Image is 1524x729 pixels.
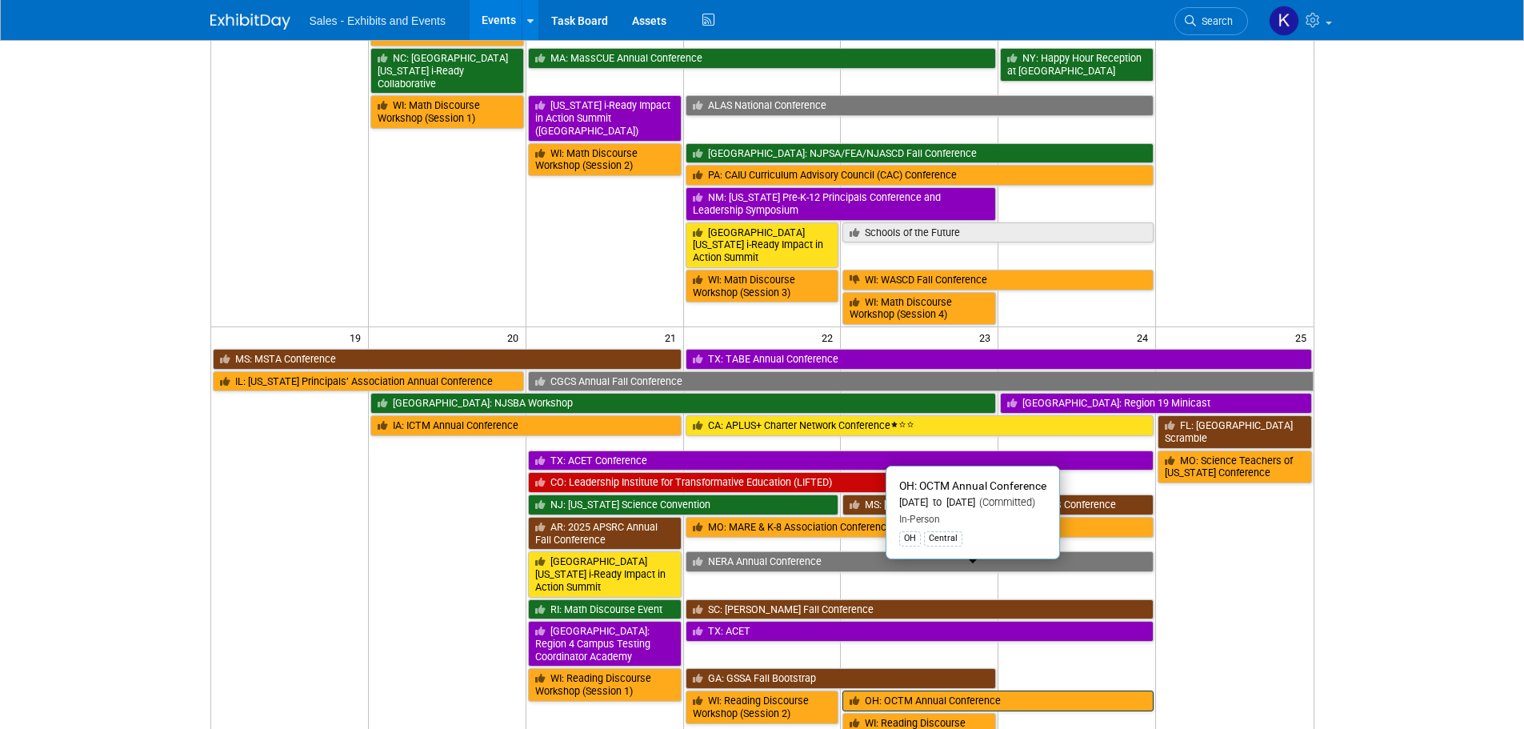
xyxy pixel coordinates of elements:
[842,495,1154,515] a: MS: [MEDICAL_DATA] and Related Concerns Conference
[1000,48,1154,81] a: NY: Happy Hour Reception at [GEOGRAPHIC_DATA]
[975,496,1035,508] span: (Committed)
[686,691,839,723] a: WI: Reading Discourse Workshop (Session 2)
[528,451,1154,471] a: TX: ACET Conference
[842,270,1154,290] a: WI: WASCD Fall Conference
[210,14,290,30] img: ExhibitDay
[528,495,839,515] a: NJ: [US_STATE] Science Convention
[528,143,682,176] a: WI: Math Discourse Workshop (Session 2)
[213,371,524,392] a: IL: [US_STATE] Principals’ Association Annual Conference
[528,517,682,550] a: AR: 2025 APSRC Annual Fall Conference
[370,393,996,414] a: [GEOGRAPHIC_DATA]: NJSBA Workshop
[686,599,1154,620] a: SC: [PERSON_NAME] Fall Conference
[1196,15,1233,27] span: Search
[1135,327,1155,347] span: 24
[528,472,997,493] a: CO: Leadership Institute for Transformative Education (LIFTED)
[686,165,1154,186] a: PA: CAIU Curriculum Advisory Council (CAC) Conference
[686,222,839,268] a: [GEOGRAPHIC_DATA][US_STATE] i-Ready Impact in Action Summit
[348,327,368,347] span: 19
[686,517,1154,538] a: MO: MARE & K-8 Association Conference
[686,187,997,220] a: NM: [US_STATE] Pre-K-12 Principals Conference and Leadership Symposium
[686,143,1154,164] a: [GEOGRAPHIC_DATA]: NJPSA/FEA/NJASCD Fall Conference
[686,668,997,689] a: GA: GSSA Fall Bootstrap
[820,327,840,347] span: 22
[528,551,682,597] a: [GEOGRAPHIC_DATA][US_STATE] i-Ready Impact in Action Summit
[370,95,524,128] a: WI: Math Discourse Workshop (Session 1)
[686,621,1154,642] a: TX: ACET
[899,479,1046,492] span: OH: OCTM Annual Conference
[899,514,940,525] span: In-Person
[213,349,682,370] a: MS: MSTA Conference
[1158,415,1311,448] a: FL: [GEOGRAPHIC_DATA] Scramble
[528,48,997,69] a: MA: MassCUE Annual Conference
[528,621,682,667] a: [GEOGRAPHIC_DATA]: Region 4 Campus Testing Coordinator Academy
[978,327,998,347] span: 23
[1174,7,1248,35] a: Search
[506,327,526,347] span: 20
[528,599,682,620] a: RI: Math Discourse Event
[686,95,1154,116] a: ALAS National Conference
[686,270,839,302] a: WI: Math Discourse Workshop (Session 3)
[899,531,921,546] div: OH
[528,371,1314,392] a: CGCS Annual Fall Conference
[924,531,962,546] div: Central
[686,415,1154,436] a: CA: APLUS+ Charter Network Conference
[1158,451,1311,483] a: MO: Science Teachers of [US_STATE] Conference
[842,222,1154,243] a: Schools of the Future
[528,668,682,701] a: WI: Reading Discourse Workshop (Session 1)
[899,496,1046,510] div: [DATE] to [DATE]
[1269,6,1299,36] img: Kara Haven
[370,415,682,436] a: IA: ICTM Annual Conference
[370,48,524,94] a: NC: [GEOGRAPHIC_DATA][US_STATE] i-Ready Collaborative
[1294,327,1314,347] span: 25
[663,327,683,347] span: 21
[686,551,1154,572] a: NERA Annual Conference
[1000,393,1311,414] a: [GEOGRAPHIC_DATA]: Region 19 Minicast
[842,292,996,325] a: WI: Math Discourse Workshop (Session 4)
[686,349,1312,370] a: TX: TABE Annual Conference
[310,14,446,27] span: Sales - Exhibits and Events
[528,95,682,141] a: [US_STATE] i-Ready Impact in Action Summit ([GEOGRAPHIC_DATA])
[842,691,1154,711] a: OH: OCTM Annual Conference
